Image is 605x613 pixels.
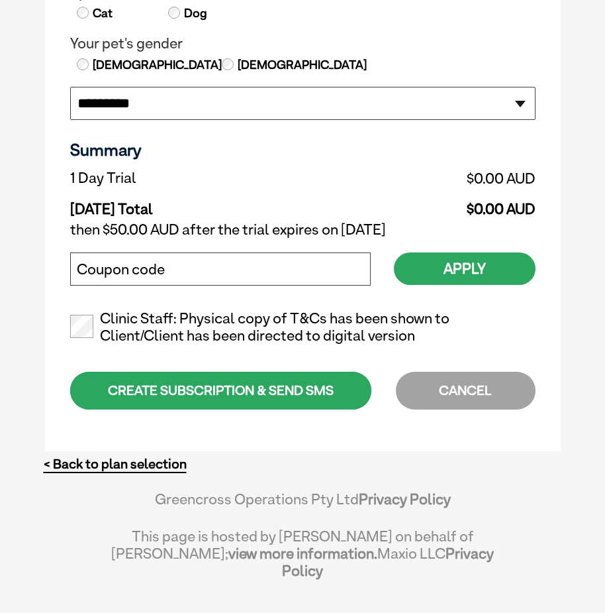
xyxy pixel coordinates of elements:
legend: Your pet's gender [70,35,535,52]
a: < Back to plan selection [44,456,187,473]
div: CREATE SUBSCRIPTION & SEND SMS [70,372,371,410]
h3: Summary [70,140,535,160]
a: view more information. [228,545,377,562]
td: then $50.00 AUD after the trial expires on [DATE] [70,218,535,242]
td: $0.00 AUD [323,166,535,190]
label: Coupon code [77,261,165,278]
button: Apply [394,252,535,285]
a: Privacy Policy [282,545,494,579]
a: Privacy Policy [359,490,451,508]
label: Clinic Staff: Physical copy of T&Cs has been shown to Client/Client has been directed to digital ... [70,310,535,345]
div: Greencross Operations Pty Ltd [111,490,494,521]
div: CANCEL [396,372,535,410]
div: This page is hosted by [PERSON_NAME] on behalf of [PERSON_NAME]; Maxio LLC [111,521,494,579]
td: $0.00 AUD [323,190,535,218]
td: 1 Day Trial [70,166,323,190]
td: [DATE] Total [70,190,323,218]
input: Clinic Staff: Physical copy of T&Cs has been shown to Client/Client has been directed to digital ... [70,315,93,338]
